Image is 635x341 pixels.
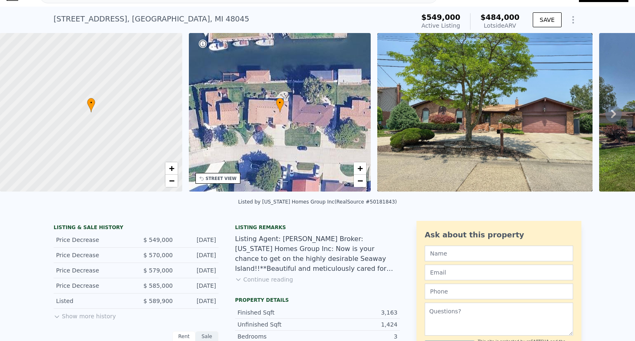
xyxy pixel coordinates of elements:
[169,175,174,186] span: −
[143,267,173,274] span: $ 579,000
[425,265,573,280] input: Email
[179,236,216,244] div: [DATE]
[179,266,216,275] div: [DATE]
[235,234,400,274] div: Listing Agent: [PERSON_NAME] Broker: [US_STATE] Homes Group Inc: Now is your chance to get on the...
[317,308,397,317] div: 3,163
[179,297,216,305] div: [DATE]
[377,33,593,192] img: Sale: 167143554 Parcel: 54655203
[533,12,562,27] button: SAVE
[54,309,116,320] button: Show more history
[317,332,397,341] div: 3
[169,163,174,173] span: +
[354,162,366,175] a: Zoom in
[206,175,237,182] div: STREET VIEW
[235,297,400,303] div: Property details
[357,175,363,186] span: −
[425,229,573,241] div: Ask about this property
[179,251,216,259] div: [DATE]
[56,251,129,259] div: Price Decrease
[56,266,129,275] div: Price Decrease
[480,13,520,21] span: $484,000
[238,199,397,205] div: Listed by [US_STATE] Homes Group Inc (RealSource #50181843)
[165,175,178,187] a: Zoom out
[480,21,520,30] div: Lotside ARV
[357,163,363,173] span: +
[87,98,95,112] div: •
[56,282,129,290] div: Price Decrease
[56,236,129,244] div: Price Decrease
[238,308,317,317] div: Finished Sqft
[56,297,129,305] div: Listed
[354,175,366,187] a: Zoom out
[276,98,284,112] div: •
[235,275,293,284] button: Continue reading
[317,320,397,329] div: 1,424
[54,13,249,25] div: [STREET_ADDRESS] , [GEOGRAPHIC_DATA] , MI 48045
[421,22,460,29] span: Active Listing
[421,13,461,21] span: $549,000
[143,252,173,258] span: $ 570,000
[238,332,317,341] div: Bedrooms
[179,282,216,290] div: [DATE]
[143,298,173,304] span: $ 589,900
[143,282,173,289] span: $ 585,000
[235,224,400,231] div: Listing remarks
[565,12,581,28] button: Show Options
[165,162,178,175] a: Zoom in
[238,320,317,329] div: Unfinished Sqft
[143,237,173,243] span: $ 549,000
[54,224,219,232] div: LISTING & SALE HISTORY
[425,246,573,261] input: Name
[425,284,573,299] input: Phone
[87,99,95,107] span: •
[276,99,284,107] span: •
